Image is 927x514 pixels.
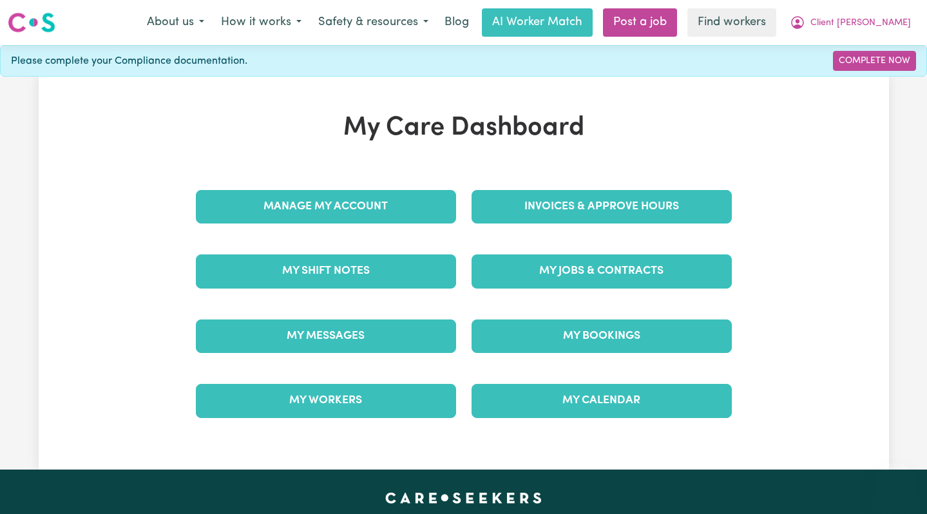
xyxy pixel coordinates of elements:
[875,462,917,504] iframe: Button to launch messaging window
[472,384,732,417] a: My Calendar
[472,254,732,288] a: My Jobs & Contracts
[833,51,916,71] a: Complete Now
[139,9,213,36] button: About us
[385,493,542,503] a: Careseekers home page
[781,9,919,36] button: My Account
[310,9,437,36] button: Safety & resources
[196,384,456,417] a: My Workers
[810,16,911,30] span: Client [PERSON_NAME]
[437,8,477,37] a: Blog
[196,319,456,353] a: My Messages
[482,8,593,37] a: AI Worker Match
[603,8,677,37] a: Post a job
[196,190,456,224] a: Manage My Account
[8,11,55,34] img: Careseekers logo
[188,113,740,144] h1: My Care Dashboard
[472,319,732,353] a: My Bookings
[8,8,55,37] a: Careseekers logo
[11,53,247,69] span: Please complete your Compliance documentation.
[472,190,732,224] a: Invoices & Approve Hours
[213,9,310,36] button: How it works
[687,8,776,37] a: Find workers
[196,254,456,288] a: My Shift Notes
